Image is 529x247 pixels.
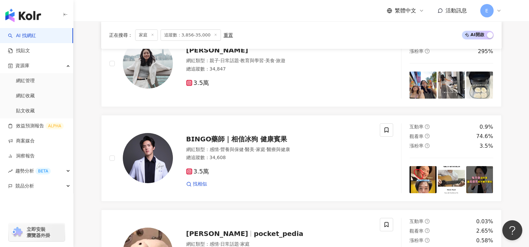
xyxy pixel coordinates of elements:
span: pocket_pedia [254,230,303,238]
span: question-circle [425,143,430,148]
span: · [265,147,267,152]
img: logo [5,9,41,22]
span: question-circle [425,49,430,53]
a: 效益預測報告ALPHA [8,123,64,129]
a: 網紅收藏 [16,93,35,99]
span: 家庭 [240,241,250,247]
div: 總追蹤數 ： 34,608 [186,154,372,161]
span: 家庭 [135,29,158,41]
a: KOL Avatar[PERSON_NAME]網紅類型：親子·日常話題·教育與學習·美食·旅遊總追蹤數：34,8473.5萬互動率question-circle3.54%觀看率question-... [101,20,502,107]
span: · [264,58,265,63]
span: · [219,58,220,63]
div: 網紅類型 ： [186,57,372,64]
span: 感情 [210,147,219,152]
span: 親子 [210,58,219,63]
span: · [239,58,240,63]
span: question-circle [425,238,430,243]
span: · [239,241,240,247]
span: 互動率 [410,219,424,224]
div: 74.6% [476,133,493,140]
span: question-circle [425,228,430,233]
img: post-image [466,166,493,193]
span: question-circle [425,219,430,224]
span: 感情 [210,241,219,247]
span: · [219,241,220,247]
span: · [244,147,245,152]
span: 趨勢分析 [15,163,51,178]
a: 網紅管理 [16,78,35,84]
img: post-image [410,166,437,193]
img: post-image [410,72,437,99]
a: searchAI 找網紅 [8,32,36,39]
span: 互動率 [410,124,424,129]
div: BETA [35,168,51,174]
div: 295% [478,48,493,55]
span: · [219,147,220,152]
img: KOL Avatar [123,38,173,89]
div: 2.65% [476,227,493,235]
span: question-circle [425,134,430,138]
div: 網紅類型 ： [186,146,372,153]
span: 醫美 [245,147,254,152]
span: 旅遊 [276,58,285,63]
img: chrome extension [11,227,24,238]
span: 日常話題 [220,241,239,247]
a: KOL Avatar𝗕𝗜𝗡𝗚𝗢藥師｜相信冰狗 健康賓果網紅類型：感情·營養與保健·醫美·家庭·醫療與健康總追蹤數：34,6083.5萬找相似互動率question-circle0.9%觀看率qu... [101,115,502,202]
span: 找相似 [193,181,207,188]
div: 總追蹤數 ： 34,847 [186,66,372,73]
span: 觀看率 [410,134,424,139]
a: 找相似 [186,181,207,188]
span: rise [8,169,13,173]
span: 3.5萬 [186,80,209,87]
img: post-image [466,72,493,99]
span: question-circle [425,124,430,129]
span: · [254,147,256,152]
span: 活動訊息 [446,7,467,14]
span: 立即安裝 瀏覽器外掛 [27,226,50,238]
span: 美食 [265,58,275,63]
a: 商案媒合 [8,138,35,144]
span: 營養與保健 [220,147,244,152]
div: 0.03% [476,218,493,225]
span: 觀看率 [410,228,424,234]
div: 0.58% [476,237,493,244]
span: 漲粉率 [410,238,424,243]
div: 0.9% [480,123,493,131]
div: 3.5% [480,142,493,150]
a: 找貼文 [8,47,30,54]
a: 洞察報告 [8,153,35,159]
span: 漲粉率 [410,48,424,54]
iframe: Help Scout Beacon - Open [502,220,522,240]
span: 日常話題 [220,58,239,63]
span: 繁體中文 [395,7,416,14]
span: 正在搜尋 ： [109,32,133,38]
span: 3.5萬 [186,168,209,175]
span: [PERSON_NAME] [186,230,248,238]
span: E [485,7,488,14]
span: 𝗕𝗜𝗡𝗚𝗢藥師｜相信冰狗 健康賓果 [186,135,287,143]
img: post-image [438,166,465,193]
img: post-image [438,72,465,99]
img: KOL Avatar [123,133,173,183]
span: 醫療與健康 [267,147,290,152]
span: 資源庫 [15,58,29,73]
span: [PERSON_NAME] [186,46,248,54]
a: 貼文收藏 [16,108,35,114]
span: 漲粉率 [410,143,424,148]
a: chrome extension立即安裝 瀏覽器外掛 [9,223,65,241]
div: 重置 [224,32,233,38]
span: 追蹤數：3,856-35,000 [161,29,221,41]
span: 競品分析 [15,178,34,194]
span: 教育與學習 [240,58,264,63]
span: 家庭 [256,147,265,152]
span: · [275,58,276,63]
